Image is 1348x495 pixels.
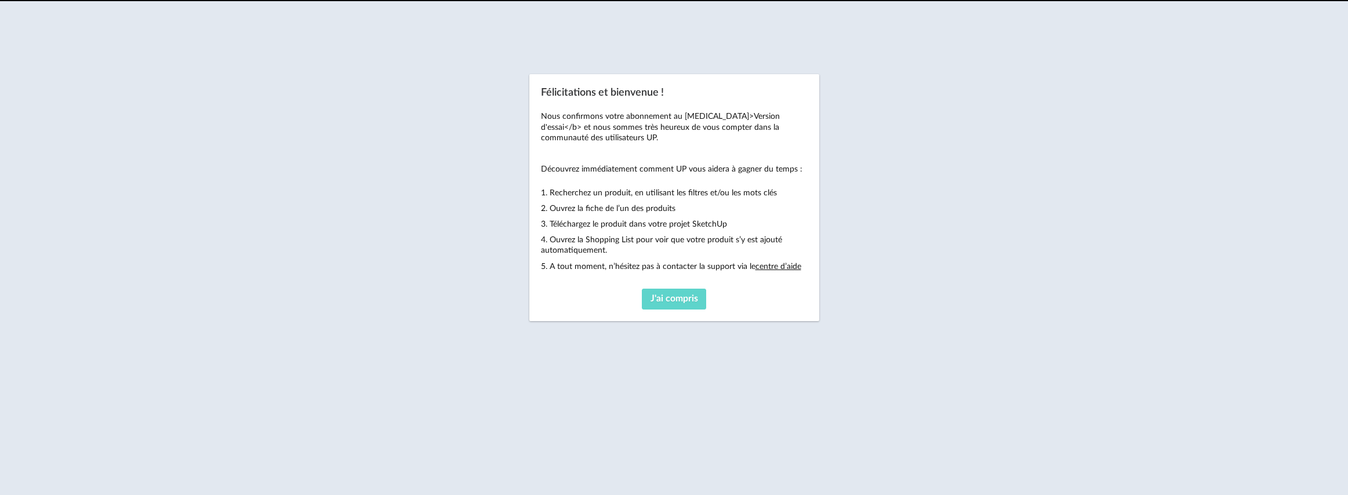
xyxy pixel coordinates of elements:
[755,263,801,271] a: centre d’aide
[642,289,707,310] button: J'ai compris
[541,111,808,143] p: Nous confirmons votre abonnement au [MEDICAL_DATA]>Version d'essai</b> et nous sommes très heureu...
[541,235,808,256] p: 4. Ouvrez la Shopping List pour voir que votre produit s’y est ajouté automatiquement.
[541,88,664,98] span: Félicitations et bienvenue !
[541,219,808,230] p: 3. Téléchargez le produit dans votre projet SketchUp
[541,261,808,272] p: 5. A tout moment, n’hésitez pas à contacter la support via le
[651,294,698,303] span: J'ai compris
[529,74,819,321] div: Félicitations et bienvenue !
[541,188,808,198] p: 1. Recherchez un produit, en utilisant les filtres et/ou les mots clés
[541,164,808,174] p: Découvrez immédiatement comment UP vous aidera à gagner du temps :
[541,203,808,214] p: 2. Ouvrez la fiche de l’un des produits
